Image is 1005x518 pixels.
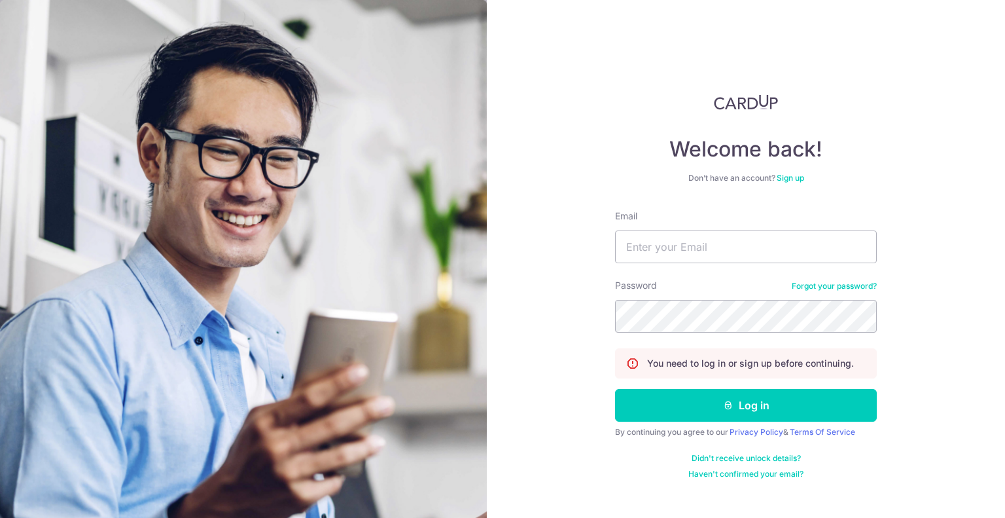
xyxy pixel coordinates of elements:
[714,94,778,110] img: CardUp Logo
[792,281,877,291] a: Forgot your password?
[615,231,877,263] input: Enter your Email
[615,210,637,223] label: Email
[615,136,877,162] h4: Welcome back!
[647,357,854,370] p: You need to log in or sign up before continuing.
[615,427,877,437] div: By continuing you agree to our &
[692,453,801,464] a: Didn't receive unlock details?
[615,389,877,422] button: Log in
[688,469,803,479] a: Haven't confirmed your email?
[615,279,657,292] label: Password
[730,427,783,437] a: Privacy Policy
[615,173,877,183] div: Don’t have an account?
[790,427,855,437] a: Terms Of Service
[777,173,804,183] a: Sign up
